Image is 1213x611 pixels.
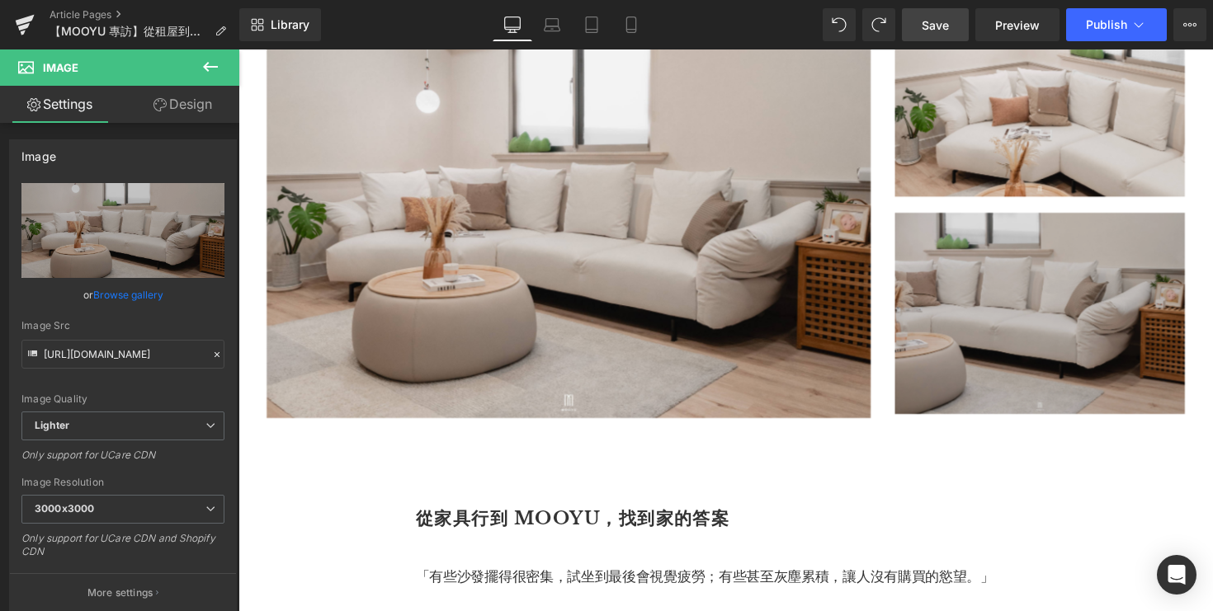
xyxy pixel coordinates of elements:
div: Image Resolution [21,477,224,488]
b: 3000x3000 [35,502,94,515]
div: Open Intercom Messenger [1157,555,1196,595]
a: Design [123,86,243,123]
a: Browse gallery [93,280,163,309]
span: Preview [995,16,1040,34]
b: Lighter [35,419,69,431]
span: Library [271,17,309,32]
div: Only support for UCare CDN [21,449,224,472]
div: Image Src [21,320,224,331]
span: Save [922,16,949,34]
a: Laptop [532,8,572,41]
p: More settings [87,585,153,600]
p: 「有些沙發擺得很密集，試坐到最後會視覺疲勞；有些甚至灰塵累積，讓人沒有購買的慾望。」 [182,531,817,553]
div: Image [21,140,56,163]
span: 【MOOYU 專訪】從租屋到買房｜[PERSON_NAME]：真的感受到這就是我的家 [50,25,208,38]
button: Redo [862,8,895,41]
input: Link [21,340,224,369]
button: Undo [823,8,856,41]
button: More [1173,8,1206,41]
a: Article Pages [50,8,239,21]
a: New Library [239,8,321,41]
span: Image [43,61,78,74]
b: 從家具行到 MOOYU，找到家的答案 [182,469,503,491]
button: Publish [1066,8,1167,41]
div: Only support for UCare CDN and Shopify CDN [21,532,224,569]
a: Desktop [493,8,532,41]
a: Mobile [611,8,651,41]
a: Tablet [572,8,611,41]
a: Preview [975,8,1060,41]
span: Publish [1086,18,1127,31]
div: or [21,286,224,303]
div: Image Quality [21,393,224,405]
